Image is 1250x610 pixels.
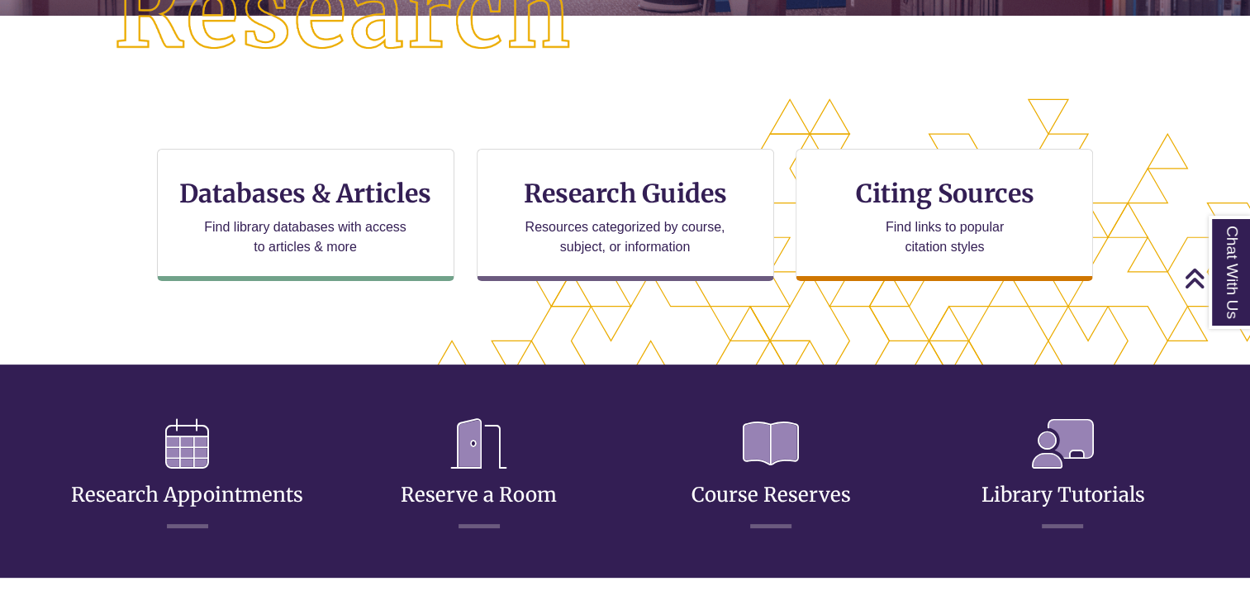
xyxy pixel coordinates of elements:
a: Library Tutorials [981,442,1144,508]
a: Course Reserves [692,442,851,508]
p: Find library databases with access to articles & more [197,217,413,257]
a: Research Guides Resources categorized by course, subject, or information [477,149,774,281]
a: Citing Sources Find links to popular citation styles [796,149,1093,281]
a: Databases & Articles Find library databases with access to articles & more [157,149,454,281]
h3: Citing Sources [844,178,1046,209]
a: Reserve a Room [401,442,557,508]
a: Back to Top [1184,267,1246,289]
p: Resources categorized by course, subject, or information [517,217,733,257]
p: Find links to popular citation styles [864,217,1025,257]
a: Research Appointments [71,442,303,508]
h3: Databases & Articles [171,178,440,209]
h3: Research Guides [491,178,760,209]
